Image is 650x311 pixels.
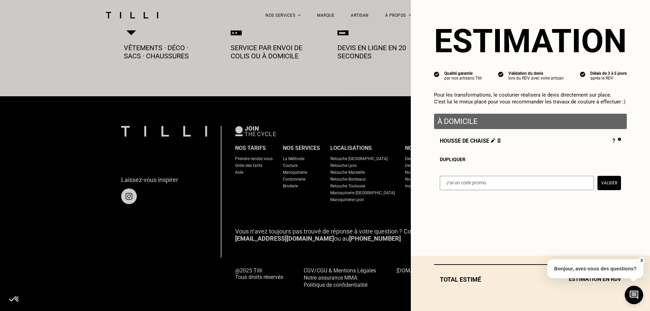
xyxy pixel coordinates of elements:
[491,138,495,143] img: Éditer
[440,157,621,162] div: Dupliquer
[580,71,586,77] img: icon list info
[444,71,482,76] div: Qualité garantie
[434,276,627,283] div: Total estimé
[508,76,564,81] div: lors du RDV avec votre artisan
[497,138,501,143] img: Supprimer
[547,259,644,278] p: Bonjour, avez-vous des questions?
[638,257,645,264] button: X
[437,117,623,126] p: À domicile
[590,76,627,81] div: après le RDV
[440,138,501,145] span: Housse de chaise
[590,71,627,76] div: Délais de 3 à 5 jours
[444,76,482,81] div: par nos artisans Tilli
[440,176,594,190] input: J‘ai un code promo
[508,71,564,76] div: Validation du devis
[434,91,627,105] p: Pour les transformations, le couturier réalisera le devis directement sur place. C’est lui le mie...
[434,22,627,60] section: Estimation
[498,71,504,77] img: icon list info
[612,138,621,145] div: ?
[434,71,439,77] img: icon list info
[597,176,621,190] button: Valider
[618,138,621,141] img: Pourquoi le prix est indéfini ?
